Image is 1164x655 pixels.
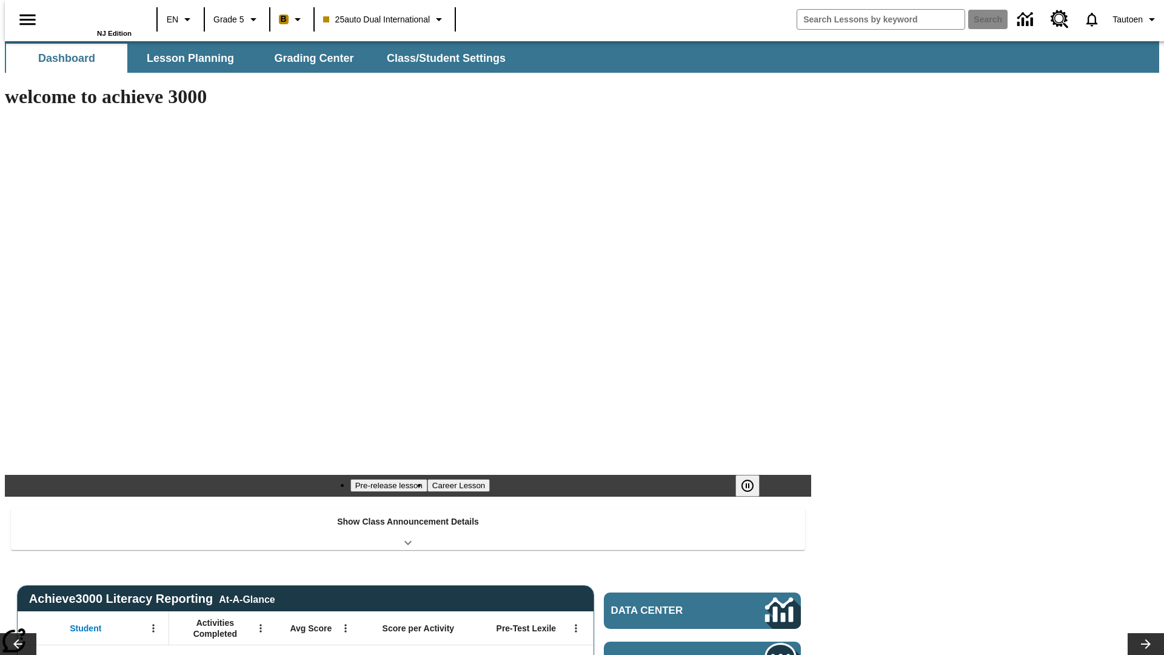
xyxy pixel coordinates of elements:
p: Show Class Announcement Details [337,516,479,528]
button: Language: EN, Select a language [161,8,200,30]
h1: welcome to achieve 3000 [5,86,811,108]
button: Slide 2 Career Lesson [427,479,490,492]
button: Open Menu [567,619,585,637]
button: Boost Class color is peach. Change class color [274,8,310,30]
button: Lesson Planning [130,44,251,73]
span: B [281,12,287,27]
button: Profile/Settings [1108,8,1164,30]
span: Score per Activity [383,623,455,634]
div: At-A-Glance [219,592,275,605]
span: NJ Edition [97,30,132,37]
button: Open Menu [252,619,270,637]
div: Show Class Announcement Details [11,508,805,550]
span: Dashboard [38,52,95,65]
a: Data Center [1010,3,1043,36]
span: Pre-Test Lexile [497,623,557,634]
a: Data Center [604,593,801,629]
input: search field [797,10,965,29]
span: Grade 5 [213,13,244,26]
button: Grade: Grade 5, Select a grade [209,8,266,30]
a: Resource Center, Will open in new tab [1043,3,1076,36]
button: Slide 1 Pre-release lesson [350,479,427,492]
button: Grading Center [253,44,375,73]
span: Activities Completed [175,617,255,639]
button: Class/Student Settings [377,44,515,73]
button: Open side menu [10,2,45,38]
span: Class/Student Settings [387,52,506,65]
span: Grading Center [274,52,353,65]
span: Data Center [611,605,724,617]
span: Avg Score [290,623,332,634]
button: Open Menu [336,619,355,637]
div: Home [53,4,132,37]
button: Lesson carousel, Next [1128,633,1164,655]
div: Pause [735,475,772,497]
span: Achieve3000 Literacy Reporting [29,592,275,606]
button: Pause [735,475,760,497]
span: 25auto Dual International [323,13,430,26]
button: Class: 25auto Dual International, Select your class [318,8,451,30]
button: Open Menu [144,619,162,637]
a: Notifications [1076,4,1108,35]
span: EN [167,13,178,26]
span: Student [70,623,101,634]
button: Dashboard [6,44,127,73]
span: Lesson Planning [147,52,234,65]
div: SubNavbar [5,41,1159,73]
a: Home [53,5,132,30]
div: SubNavbar [5,44,517,73]
span: Tautoen [1112,13,1143,26]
